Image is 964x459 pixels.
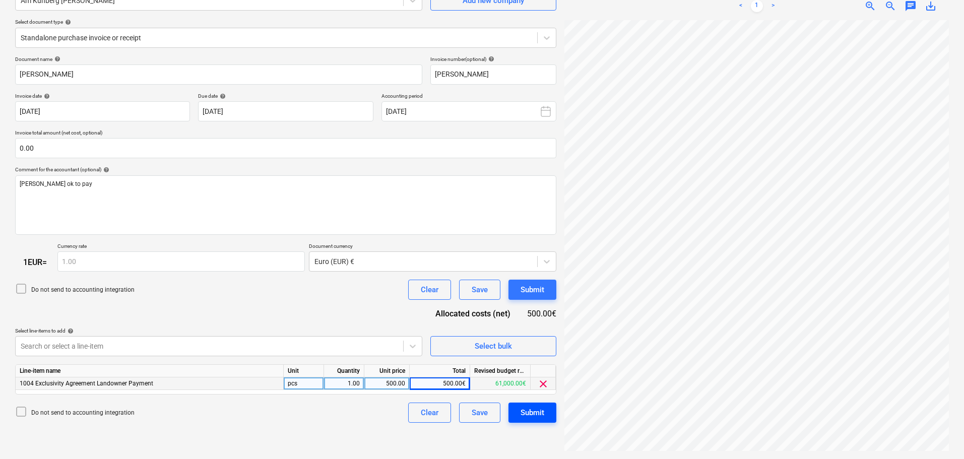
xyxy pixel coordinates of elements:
[381,101,556,121] button: [DATE]
[20,180,92,187] span: [PERSON_NAME] ok to pay
[410,377,470,390] div: 500.00€
[328,377,360,390] div: 1.00
[198,93,373,99] div: Due date
[15,166,556,173] div: Comment for the accountant (optional)
[198,101,373,121] input: Due date not specified
[472,283,488,296] div: Save
[430,336,556,356] button: Select bulk
[508,403,556,423] button: Submit
[410,365,470,377] div: Total
[368,377,405,390] div: 500.00
[537,378,549,390] span: clear
[101,167,109,173] span: help
[309,243,556,251] p: Document currency
[472,406,488,419] div: Save
[470,377,531,390] div: 61,000.00€
[15,257,57,267] div: 1 EUR =
[408,280,451,300] button: Clear
[15,64,422,85] input: Document name
[521,283,544,296] div: Submit
[66,328,74,334] span: help
[63,19,71,25] span: help
[381,93,556,101] p: Accounting period
[430,64,556,85] input: Invoice number
[15,129,556,138] p: Invoice total amount (net cost, optional)
[324,365,364,377] div: Quantity
[218,93,226,99] span: help
[914,411,964,459] iframe: Chat Widget
[470,365,531,377] div: Revised budget remaining
[486,56,494,62] span: help
[31,286,135,294] p: Do not send to accounting integration
[430,56,556,62] div: Invoice number (optional)
[527,308,556,319] div: 500.00€
[421,406,438,419] div: Clear
[364,365,410,377] div: Unit price
[425,308,527,319] div: Allocated costs (net)
[52,56,60,62] span: help
[521,406,544,419] div: Submit
[284,377,324,390] div: pcs
[15,19,556,25] div: Select document type
[15,138,556,158] input: Invoice total amount (net cost, optional)
[42,93,50,99] span: help
[459,280,500,300] button: Save
[508,280,556,300] button: Submit
[31,409,135,417] p: Do not send to accounting integration
[408,403,451,423] button: Clear
[15,101,190,121] input: Invoice date not specified
[15,56,422,62] div: Document name
[16,365,284,377] div: Line-item name
[284,365,324,377] div: Unit
[15,327,422,334] div: Select line-items to add
[20,380,153,387] span: 1004 Exclusivity Agreement Landowner Payment
[421,283,438,296] div: Clear
[475,340,512,353] div: Select bulk
[15,93,190,99] div: Invoice date
[57,243,305,251] p: Currency rate
[459,403,500,423] button: Save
